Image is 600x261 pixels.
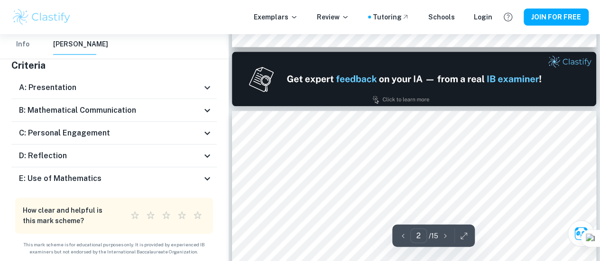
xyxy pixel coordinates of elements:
button: Info [11,34,34,55]
p: / 15 [429,231,438,241]
div: B: Mathematical Communication [11,99,217,122]
p: Review [317,12,349,22]
span: This mark scheme is for educational purposes only. It is provided by experienced IB examiners but... [11,241,217,255]
img: Ad [232,52,596,106]
a: Login [474,12,492,22]
button: Ask Clai [568,220,594,247]
p: Exemplars [254,12,298,22]
h6: How clear and helpful is this mark scheme? [23,205,116,226]
a: Schools [428,12,455,22]
div: E: Use of Mathematics [11,167,217,190]
div: A: Presentation [11,76,217,99]
img: Clastify logo [11,8,72,27]
button: Help and Feedback [500,9,516,25]
h6: E: Use of Mathematics [19,173,102,184]
div: D: Reflection [11,144,217,167]
h6: B: Mathematical Communication [19,105,136,116]
button: JOIN FOR FREE [524,9,589,26]
h6: D: Reflection [19,150,67,162]
h5: Criteria [11,58,217,72]
button: [PERSON_NAME] [53,34,108,55]
h6: A: Presentation [19,82,76,93]
div: C: Personal Engagement [11,122,217,144]
h6: C: Personal Engagement [19,127,110,139]
a: Tutoring [373,12,409,22]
